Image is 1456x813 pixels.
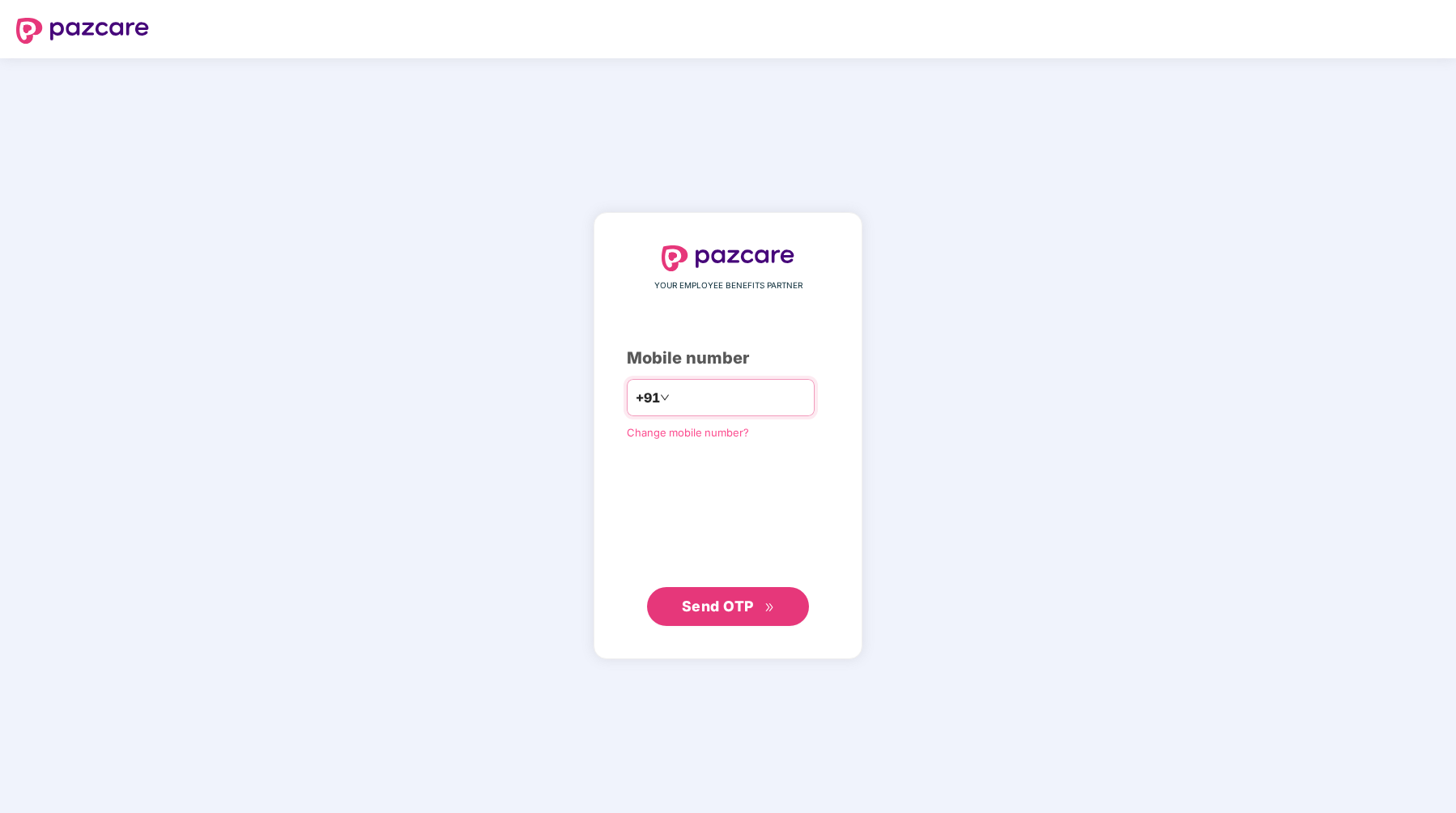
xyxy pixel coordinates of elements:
a: Change mobile number? [627,426,749,439]
span: YOUR EMPLOYEE BENEFITS PARTNER [654,279,803,292]
img: logo [16,18,149,44]
img: logo [662,245,794,271]
span: double-right [764,602,775,613]
button: Send OTPdouble-right [647,587,809,626]
span: +91 [636,388,660,408]
div: Mobile number [627,346,829,371]
span: down [660,393,670,402]
span: Send OTP [682,598,754,615]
